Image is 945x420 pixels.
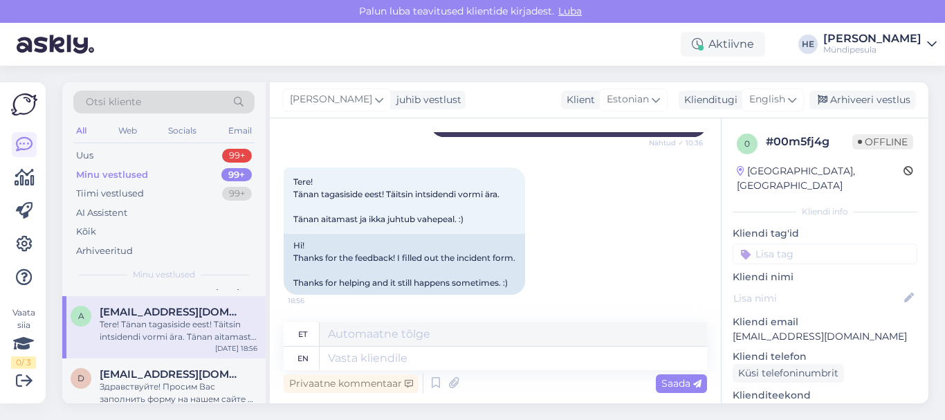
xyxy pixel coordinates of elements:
span: Nähtud ✓ 10:36 [649,138,703,148]
div: Tere! Tänan tagasiside eest! Täitsin intsidendi vormi ära. Tänan aitamast ja ikka juhtub vahepeal... [100,318,257,343]
div: juhib vestlust [391,93,461,107]
div: # 00m5fj4g [766,134,852,150]
div: Klienditugi [679,93,737,107]
span: Luba [554,5,586,17]
div: Klient [561,93,595,107]
span: a [78,311,84,321]
div: 0 / 3 [11,356,36,369]
div: Arhiveeritud [76,244,133,258]
span: Tere! Tänan tagasiside eest! Täitsin intsidendi vormi ära. Tänan aitamast ja ikka juhtub vahepeal... [293,176,502,224]
div: Minu vestlused [76,168,148,182]
span: [PERSON_NAME] [290,92,372,107]
p: Kliendi email [733,315,917,329]
span: dacap@hotmail.de [100,368,244,381]
span: Minu vestlused [133,268,195,281]
div: Mündipesula [823,44,921,55]
span: 0 [744,138,750,149]
div: Küsi telefoninumbrit [733,364,844,383]
input: Lisa nimi [733,291,901,306]
div: Uus [76,149,93,163]
div: Email [226,122,255,140]
div: 99+ [221,168,252,182]
p: Kliendi tag'id [733,226,917,241]
div: All [73,122,89,140]
div: Aktiivne [681,32,765,57]
div: [PERSON_NAME] [823,33,921,44]
div: Hi! Thanks for the feedback! I filled out the incident form. Thanks for helping and it still happ... [284,234,525,295]
div: Kliendi info [733,206,917,218]
p: Kliendi nimi [733,270,917,284]
div: Socials [165,122,199,140]
div: Kõik [76,225,96,239]
div: Здравствуйте! Просим Вас заполнить форму на нашем сайте о возмещении средств. [URL][DOMAIN_NAME] ... [100,381,257,405]
a: [PERSON_NAME]Mündipesula [823,33,937,55]
div: 99+ [222,149,252,163]
p: Kliendi telefon [733,349,917,364]
div: AI Assistent [76,206,127,220]
span: Offline [852,134,913,149]
div: Vaata siia [11,307,36,369]
span: Otsi kliente [86,95,141,109]
div: [GEOGRAPHIC_DATA], [GEOGRAPHIC_DATA] [737,164,903,193]
span: Saada [661,377,701,390]
span: Estonian [607,92,649,107]
div: [DATE] 18:56 [215,343,257,354]
p: Klienditeekond [733,388,917,403]
span: 18:56 [288,295,340,306]
div: Web [116,122,140,140]
span: d [77,373,84,383]
span: English [749,92,785,107]
div: HE [798,35,818,54]
div: Tiimi vestlused [76,187,144,201]
div: en [297,347,309,370]
span: anastassia.donets@gmail.com [100,306,244,318]
div: et [298,322,307,346]
p: [EMAIL_ADDRESS][DOMAIN_NAME] [733,329,917,344]
div: Privaatne kommentaar [284,374,419,393]
div: 99+ [222,187,252,201]
img: Askly Logo [11,93,37,116]
div: Arhiveeri vestlus [809,91,916,109]
input: Lisa tag [733,244,917,264]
